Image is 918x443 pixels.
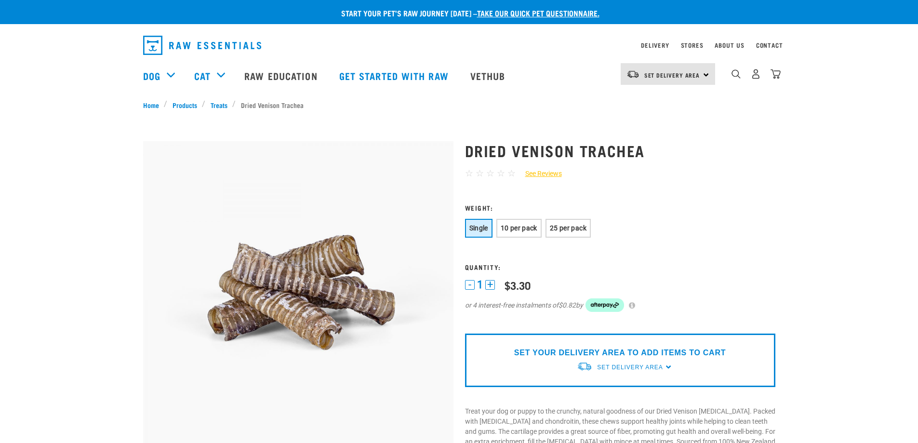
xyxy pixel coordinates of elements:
[771,69,781,79] img: home-icon@2x.png
[626,70,639,79] img: van-moving.png
[143,68,160,83] a: Dog
[496,219,542,238] button: 10 per pack
[501,224,537,232] span: 10 per pack
[135,32,783,59] nav: dropdown navigation
[143,36,261,55] img: Raw Essentials Logo
[485,280,495,290] button: +
[194,68,211,83] a: Cat
[597,364,663,371] span: Set Delivery Area
[514,347,726,359] p: SET YOUR DELIVERY AREA TO ADD ITEMS TO CART
[545,219,591,238] button: 25 per pack
[756,43,783,47] a: Contact
[486,168,494,179] span: ☆
[465,219,492,238] button: Single
[469,224,488,232] span: Single
[681,43,704,47] a: Stores
[477,280,483,290] span: 1
[751,69,761,79] img: user.png
[330,56,461,95] a: Get started with Raw
[465,204,775,211] h3: Weight:
[497,168,505,179] span: ☆
[577,362,592,372] img: van-moving.png
[516,169,562,179] a: See Reviews
[477,11,599,15] a: take our quick pet questionnaire.
[465,168,473,179] span: ☆
[461,56,518,95] a: Vethub
[732,69,741,79] img: home-icon-1@2x.png
[465,142,775,159] h1: Dried Venison Trachea
[465,263,775,270] h3: Quantity:
[465,298,775,312] div: or 4 interest-free instalments of by
[507,168,516,179] span: ☆
[465,280,475,290] button: -
[167,100,202,110] a: Products
[235,56,329,95] a: Raw Education
[476,168,484,179] span: ☆
[559,300,576,310] span: $0.82
[644,73,700,77] span: Set Delivery Area
[715,43,744,47] a: About Us
[585,298,624,312] img: Afterpay
[505,279,531,291] div: $3.30
[143,100,164,110] a: Home
[641,43,669,47] a: Delivery
[550,224,586,232] span: 25 per pack
[143,100,775,110] nav: breadcrumbs
[205,100,232,110] a: Treats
